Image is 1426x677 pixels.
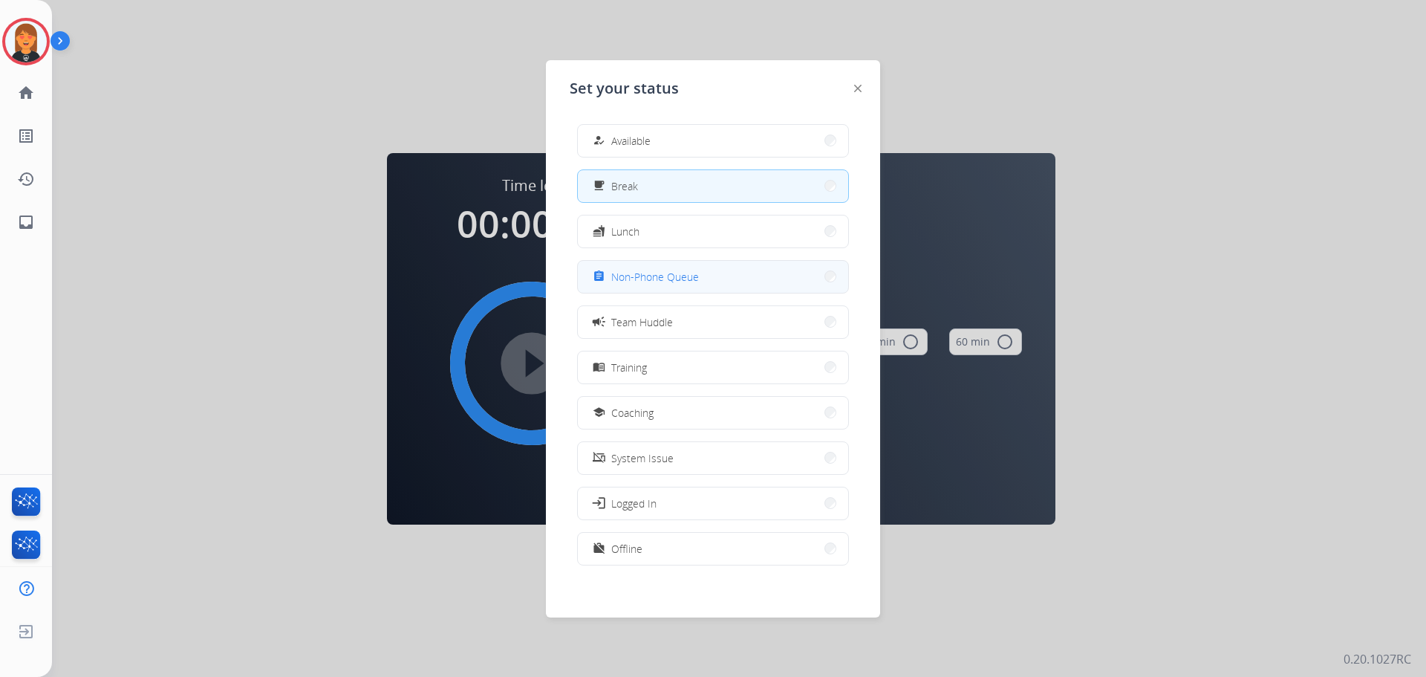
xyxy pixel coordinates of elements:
mat-icon: menu_book [593,361,605,374]
mat-icon: assignment [593,271,605,283]
span: Training [611,360,647,375]
mat-icon: list_alt [17,127,35,145]
mat-icon: fastfood [593,225,605,238]
mat-icon: inbox [17,213,35,231]
mat-icon: school [593,406,605,419]
img: avatar [5,21,47,62]
span: Non-Phone Queue [611,269,699,285]
button: Lunch [578,216,848,247]
button: Available [578,125,848,157]
mat-icon: home [17,84,35,102]
img: close-button [854,85,862,92]
button: Team Huddle [578,306,848,338]
span: Coaching [611,405,654,421]
span: Offline [611,541,642,557]
mat-icon: campaign [591,314,606,329]
span: Logged In [611,496,657,511]
button: Logged In [578,487,848,519]
span: Team Huddle [611,314,673,330]
mat-icon: login [591,496,606,511]
p: 0.20.1027RC [1344,650,1411,668]
mat-icon: phonelink_off [593,452,605,464]
mat-icon: how_to_reg [593,135,605,147]
span: Lunch [611,224,639,239]
mat-icon: history [17,170,35,188]
span: Set your status [570,78,679,99]
button: Training [578,352,848,383]
button: Offline [578,533,848,565]
mat-icon: free_breakfast [593,180,605,192]
span: System Issue [611,450,674,466]
span: Available [611,133,651,149]
button: Coaching [578,397,848,429]
span: Break [611,178,638,194]
button: System Issue [578,442,848,474]
button: Non-Phone Queue [578,261,848,293]
mat-icon: work_off [593,542,605,555]
button: Break [578,170,848,202]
